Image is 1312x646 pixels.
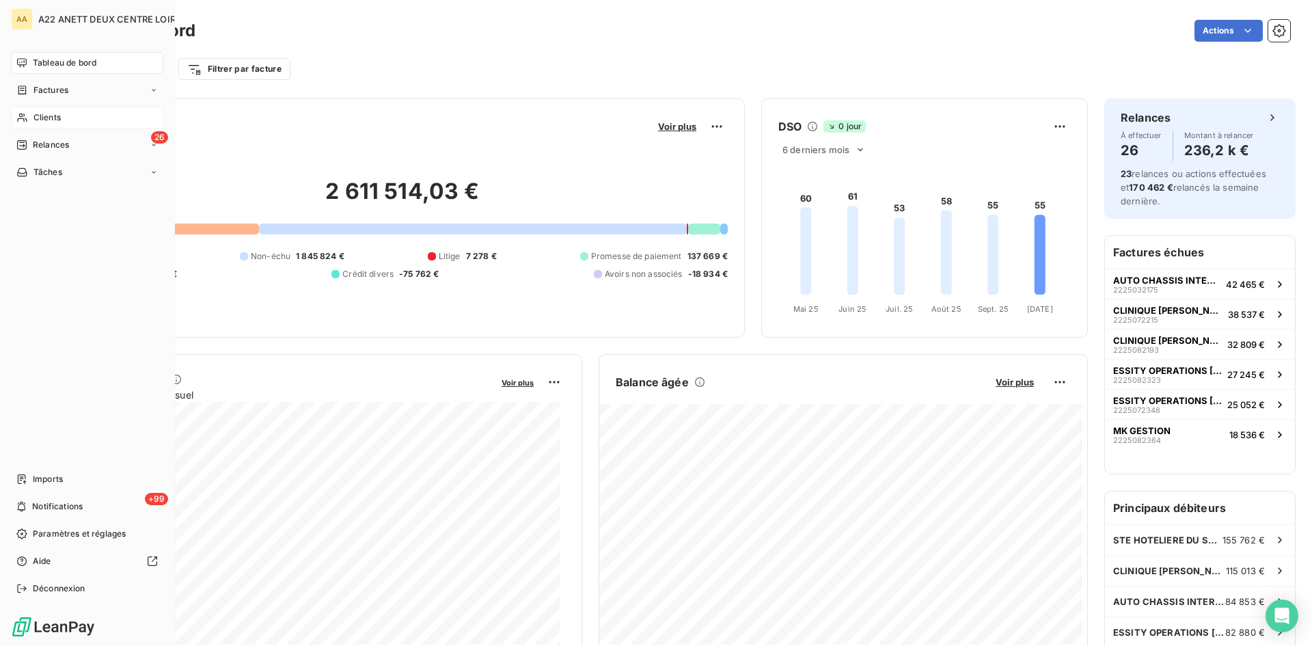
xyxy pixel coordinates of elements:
tspan: [DATE] [1027,304,1053,314]
span: Paramètres et réglages [33,528,126,540]
span: 26 [151,131,168,144]
button: AUTO CHASSIS INTERNATIONAL222503217542 465 € [1105,269,1295,299]
span: Litige [439,250,461,263]
span: 115 013 € [1226,565,1265,576]
span: Clients [33,111,61,124]
span: relances ou actions effectuées et relancés la semaine dernière. [1121,168,1266,206]
span: 7 278 € [466,250,497,263]
button: Voir plus [497,376,538,388]
tspan: Juin 25 [838,304,866,314]
span: 32 809 € [1227,339,1265,350]
tspan: Juil. 25 [886,304,913,314]
span: Aide [33,555,51,567]
span: 84 853 € [1225,596,1265,607]
span: 2225082193 [1113,346,1159,354]
span: CLINIQUE [PERSON_NAME] 2 [1113,305,1222,316]
button: MK GESTION222508236418 536 € [1105,419,1295,449]
span: 42 465 € [1226,279,1265,290]
span: ESSITY OPERATIONS [GEOGRAPHIC_DATA] [1113,627,1225,638]
h4: 26 [1121,139,1162,161]
h6: Relances [1121,109,1171,126]
span: 1 845 824 € [296,250,344,263]
tspan: Mai 25 [793,304,819,314]
span: 23 [1121,168,1132,179]
span: À effectuer [1121,131,1162,139]
span: Montant à relancer [1184,131,1254,139]
h6: Balance âgée [616,374,689,390]
span: Déconnexion [33,582,85,595]
span: CLINIQUE [PERSON_NAME] 2 [1113,335,1222,346]
span: 0 jour [823,120,866,133]
div: AA [11,8,33,30]
span: Voir plus [502,378,534,388]
span: Relances [33,139,69,151]
span: 2225072348 [1113,406,1160,414]
button: ESSITY OPERATIONS [GEOGRAPHIC_DATA]222508232327 245 € [1105,359,1295,389]
h4: 236,2 k € [1184,139,1254,161]
span: 137 669 € [687,250,728,263]
div: Open Intercom Messenger [1266,600,1298,632]
span: 2225082364 [1113,436,1161,444]
span: 38 537 € [1228,309,1265,320]
span: 2225072215 [1113,316,1158,324]
span: 170 462 € [1129,182,1173,193]
span: Imports [33,473,63,485]
span: Non-échu [251,250,290,263]
span: 6 derniers mois [782,144,849,155]
button: ESSITY OPERATIONS [GEOGRAPHIC_DATA]222507234825 052 € [1105,389,1295,419]
span: 2225032175 [1113,286,1158,294]
span: -75 762 € [399,268,439,280]
span: Factures [33,84,68,96]
span: AUTO CHASSIS INTERNATIONAL [1113,275,1220,286]
button: Filtrer par facture [178,58,290,80]
span: 82 880 € [1225,627,1265,638]
span: Crédit divers [342,268,394,280]
button: Voir plus [654,120,700,133]
span: Avoirs non associés [605,268,683,280]
h6: Factures échues [1105,236,1295,269]
h6: DSO [778,118,802,135]
a: Aide [11,550,163,572]
span: 18 536 € [1229,429,1265,440]
h2: 2 611 514,03 € [77,178,728,219]
span: Notifications [32,500,83,513]
span: CLINIQUE [PERSON_NAME] 2 [1113,565,1226,576]
span: A22 ANETT DEUX CENTRE LOIRE [38,14,181,25]
span: AUTO CHASSIS INTERNATIONAL [1113,596,1225,607]
h6: Principaux débiteurs [1105,492,1295,524]
span: 27 245 € [1227,369,1265,380]
img: Logo LeanPay [11,616,96,638]
button: Actions [1194,20,1263,42]
span: STE HOTELIERE DU SH61QG [1113,535,1222,546]
span: ESSITY OPERATIONS [GEOGRAPHIC_DATA] [1113,365,1222,376]
span: Chiffre d'affaires mensuel [77,388,492,402]
button: Voir plus [992,376,1038,388]
button: CLINIQUE [PERSON_NAME] 2222508219332 809 € [1105,329,1295,359]
span: Voir plus [658,121,696,132]
tspan: Août 25 [931,304,961,314]
span: +99 [145,493,168,505]
span: Tâches [33,166,62,178]
button: CLINIQUE [PERSON_NAME] 2222507221538 537 € [1105,299,1295,329]
span: Tableau de bord [33,57,96,69]
span: -18 934 € [688,268,728,280]
span: MK GESTION [1113,425,1171,436]
span: 2225082323 [1113,376,1161,384]
span: ESSITY OPERATIONS [GEOGRAPHIC_DATA] [1113,395,1222,406]
span: Voir plus [996,377,1034,388]
tspan: Sept. 25 [978,304,1009,314]
span: 155 762 € [1222,535,1265,546]
span: Promesse de paiement [591,250,682,263]
span: 25 052 € [1227,399,1265,410]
